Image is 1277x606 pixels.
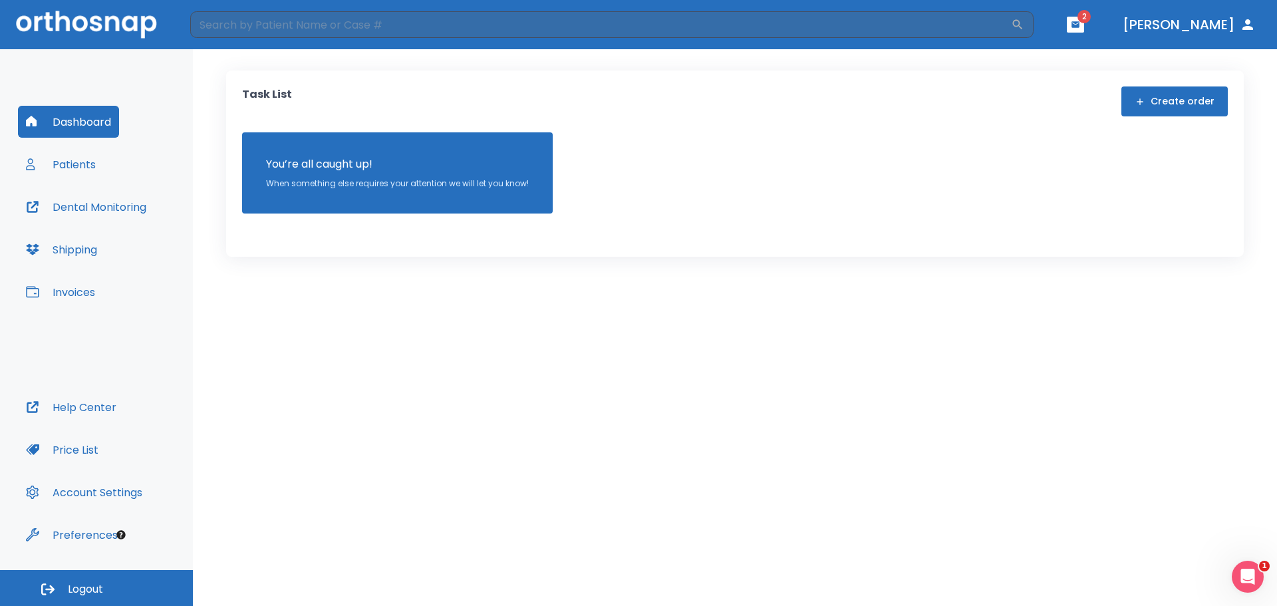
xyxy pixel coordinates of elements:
[18,233,105,265] button: Shipping
[18,519,126,551] button: Preferences
[68,582,103,597] span: Logout
[18,391,124,423] button: Help Center
[1117,13,1261,37] button: [PERSON_NAME]
[18,148,104,180] button: Patients
[1121,86,1228,116] button: Create order
[18,191,154,223] button: Dental Monitoring
[16,11,157,38] img: Orthosnap
[1232,561,1264,593] iframe: Intercom live chat
[1077,10,1091,23] span: 2
[1259,561,1270,571] span: 1
[18,434,106,466] button: Price List
[115,529,127,541] div: Tooltip anchor
[242,86,292,116] p: Task List
[266,178,529,190] p: When something else requires your attention we will let you know!
[190,11,1011,38] input: Search by Patient Name or Case #
[18,476,150,508] button: Account Settings
[18,276,103,308] button: Invoices
[18,106,119,138] button: Dashboard
[266,156,529,172] p: You’re all caught up!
